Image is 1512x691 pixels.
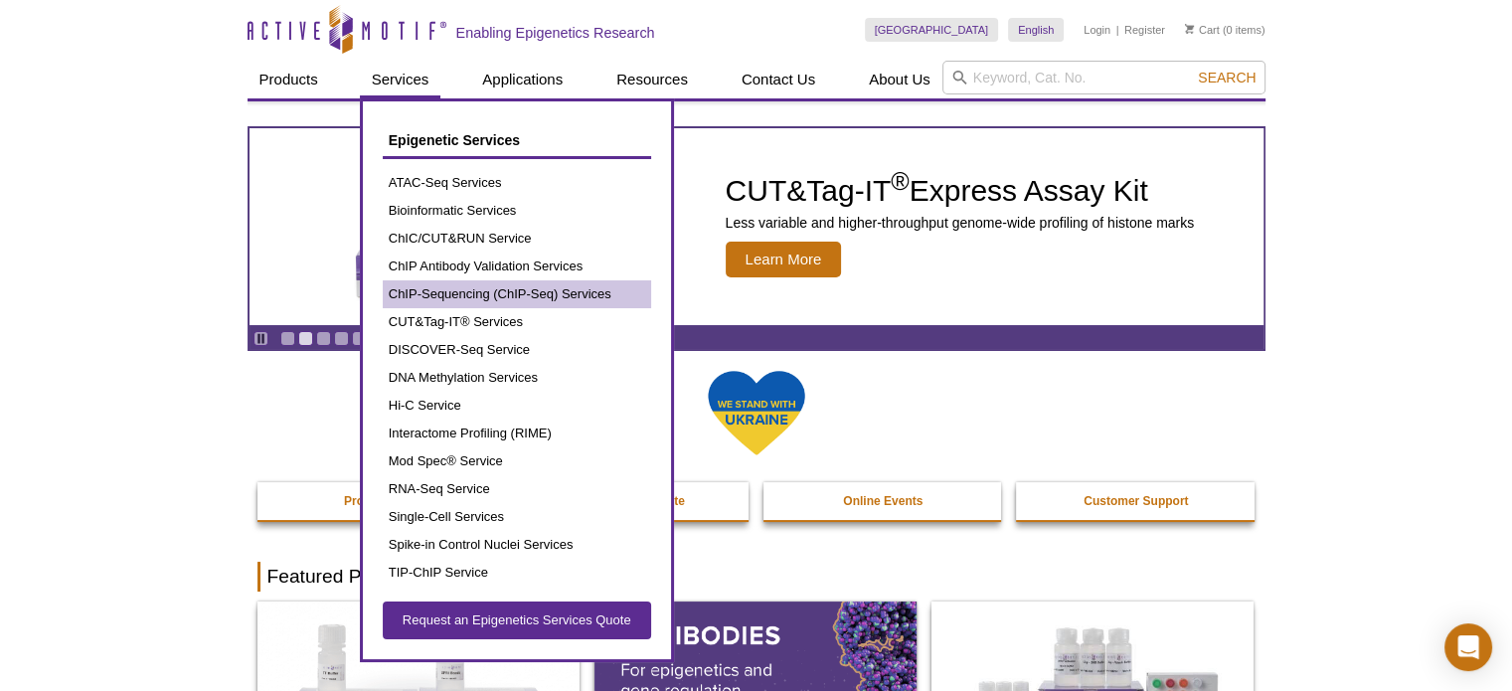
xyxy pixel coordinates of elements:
img: CUT&Tag-IT Express Assay Kit [313,117,641,336]
a: TIP-ChIP Service [383,559,651,587]
a: Promotions [257,482,498,520]
a: ChIC/CUT&RUN Service [383,225,651,253]
strong: Customer Support [1084,494,1188,508]
a: Resources [604,61,700,98]
a: Services [360,61,441,98]
img: We Stand With Ukraine [707,369,806,457]
a: Spike-in Control Nuclei Services [383,531,651,559]
sup: ® [891,167,909,195]
a: Online Events [763,482,1004,520]
img: Your Cart [1185,24,1194,34]
a: Epigenetic Services [383,121,651,159]
a: Go to slide 4 [334,331,349,346]
input: Keyword, Cat. No. [942,61,1265,94]
a: English [1008,18,1064,42]
a: DNA Methylation Services [383,364,651,392]
a: ChIP Antibody Validation Services [383,253,651,280]
a: Go to slide 5 [352,331,367,346]
a: ChIP-Sequencing (ChIP-Seq) Services [383,280,651,308]
a: Go to slide 3 [316,331,331,346]
article: CUT&Tag-IT Express Assay Kit [250,128,1263,325]
a: CUT&Tag-IT® Services [383,308,651,336]
a: Contact Us [730,61,827,98]
a: Go to slide 1 [280,331,295,346]
a: [GEOGRAPHIC_DATA] [865,18,999,42]
a: RNA-Seq Service [383,475,651,503]
a: Mod Spec® Service [383,447,651,475]
a: CUT&Tag-IT Express Assay Kit CUT&Tag-IT®Express Assay Kit Less variable and higher-throughput gen... [250,128,1263,325]
span: Learn More [726,242,842,277]
p: Less variable and higher-throughput genome-wide profiling of histone marks [726,214,1195,232]
strong: Online Events [843,494,923,508]
a: DISCOVER-Seq Service [383,336,651,364]
strong: Promotions [344,494,411,508]
a: Login [1084,23,1110,37]
h2: CUT&Tag-IT Express Assay Kit [726,176,1195,206]
a: Toggle autoplay [253,331,268,346]
a: ATAC-Seq Services [383,169,651,197]
button: Search [1192,69,1261,86]
a: Register [1124,23,1165,37]
a: About Us [857,61,942,98]
a: Customer Support [1016,482,1257,520]
a: Single-Cell Services [383,503,651,531]
a: Bioinformatic Services [383,197,651,225]
a: Interactome Profiling (RIME) [383,420,651,447]
a: Request an Epigenetics Services Quote [383,602,651,639]
a: Go to slide 2 [298,331,313,346]
h2: Featured Products [257,562,1256,592]
h2: Enabling Epigenetics Research [456,24,655,42]
a: Applications [470,61,575,98]
li: (0 items) [1185,18,1265,42]
a: Products [248,61,330,98]
span: Search [1198,70,1256,86]
a: Cart [1185,23,1220,37]
a: Hi-C Service [383,392,651,420]
strong: Epi-Services Quote [576,494,685,508]
li: | [1116,18,1119,42]
span: Epigenetic Services [389,132,520,148]
div: Open Intercom Messenger [1444,623,1492,671]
